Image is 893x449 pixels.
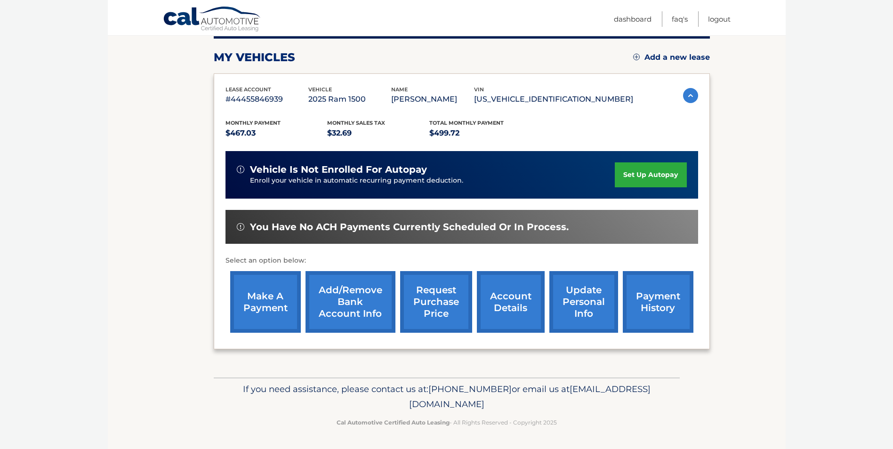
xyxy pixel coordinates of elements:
p: #44455846939 [225,93,308,106]
strong: Cal Automotive Certified Auto Leasing [337,419,450,426]
span: Total Monthly Payment [429,120,504,126]
a: update personal info [549,271,618,333]
span: vin [474,86,484,93]
a: make a payment [230,271,301,333]
p: [PERSON_NAME] [391,93,474,106]
a: FAQ's [672,11,688,27]
p: If you need assistance, please contact us at: or email us at [220,382,674,412]
a: Add/Remove bank account info [306,271,395,333]
p: Select an option below: [225,255,698,266]
span: [EMAIL_ADDRESS][DOMAIN_NAME] [409,384,651,409]
p: $32.69 [327,127,429,140]
a: Add a new lease [633,53,710,62]
a: Logout [708,11,731,27]
span: Monthly Payment [225,120,281,126]
span: You have no ACH payments currently scheduled or in process. [250,221,569,233]
p: $467.03 [225,127,328,140]
a: payment history [623,271,693,333]
img: alert-white.svg [237,166,244,173]
span: vehicle is not enrolled for autopay [250,164,427,176]
p: Enroll your vehicle in automatic recurring payment deduction. [250,176,615,186]
span: vehicle [308,86,332,93]
h2: my vehicles [214,50,295,64]
a: set up autopay [615,162,686,187]
img: accordion-active.svg [683,88,698,103]
span: Monthly sales Tax [327,120,385,126]
p: $499.72 [429,127,531,140]
p: 2025 Ram 1500 [308,93,391,106]
span: lease account [225,86,271,93]
p: [US_VEHICLE_IDENTIFICATION_NUMBER] [474,93,633,106]
span: [PHONE_NUMBER] [428,384,512,394]
span: name [391,86,408,93]
a: Dashboard [614,11,652,27]
a: account details [477,271,545,333]
p: - All Rights Reserved - Copyright 2025 [220,417,674,427]
img: alert-white.svg [237,223,244,231]
a: Cal Automotive [163,6,262,33]
img: add.svg [633,54,640,60]
a: request purchase price [400,271,472,333]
